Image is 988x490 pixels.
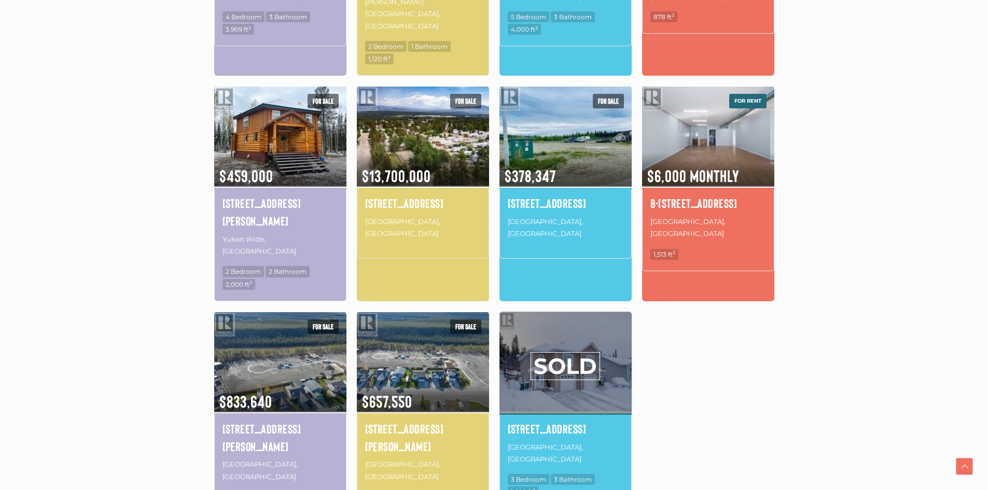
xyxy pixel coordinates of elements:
[222,194,338,229] a: [STREET_ADDRESS][PERSON_NAME]
[365,53,394,64] span: 1,120 ft
[593,94,624,108] span: For sale
[357,85,489,188] img: 986 RANGE ROAD, Whitehorse, Yukon
[508,440,623,467] p: [GEOGRAPHIC_DATA], [GEOGRAPHIC_DATA]
[214,310,346,413] img: 38 BERYL PLACE, Whitehorse, Yukon
[222,266,264,277] span: 2 Bedroom
[551,474,595,485] span: 3 Bathroom
[222,457,338,484] p: [GEOGRAPHIC_DATA], [GEOGRAPHIC_DATA]
[508,24,541,35] span: 4,000 ft
[365,194,481,212] a: [STREET_ADDRESS]
[249,279,252,285] sup: 2
[650,11,677,22] span: 878 ft
[214,378,346,412] span: $833,640
[365,457,481,484] p: [GEOGRAPHIC_DATA], [GEOGRAPHIC_DATA]
[222,279,255,290] span: 2,000 ft
[650,194,766,212] a: B-[STREET_ADDRESS]
[365,215,481,241] p: [GEOGRAPHIC_DATA], [GEOGRAPHIC_DATA]
[672,12,674,18] sup: 2
[535,25,538,31] sup: 2
[357,378,489,412] span: $657,550
[642,85,774,188] img: B-171 INDUSTRIAL ROAD, Whitehorse, Yukon
[650,215,766,241] p: [GEOGRAPHIC_DATA], [GEOGRAPHIC_DATA]
[222,232,338,259] p: Yukon Wide, [GEOGRAPHIC_DATA]
[222,420,338,455] a: [STREET_ADDRESS][PERSON_NAME]
[365,41,407,52] span: 2 Bedroom
[551,11,595,22] span: 3 Bathroom
[499,152,632,187] span: $378,347
[508,215,623,241] p: [GEOGRAPHIC_DATA], [GEOGRAPHIC_DATA]
[308,94,339,108] span: For sale
[531,352,600,380] span: SOLD
[248,25,251,31] sup: 2
[357,152,489,187] span: $13,700,000
[357,310,489,413] img: 22 BERYL PLACE, Whitehorse, Yukon
[673,249,675,255] sup: 2
[222,24,254,35] span: 3,909 ft
[508,194,623,212] a: [STREET_ADDRESS]
[214,85,346,188] img: 28198 ROBERT CAMPBELL HIGHWAY, Yukon Wide, Yukon
[388,54,391,60] sup: 2
[508,11,549,22] span: 5 Bedroom
[508,474,549,485] span: 3 Bedroom
[450,319,481,334] span: For sale
[499,85,632,188] img: 164 TLINGIT ROAD, Whitehorse, Yukon
[266,266,310,277] span: 2 Bathroom
[308,319,339,334] span: For sale
[266,11,310,22] span: 3 Bathroom
[365,420,481,455] a: [STREET_ADDRESS][PERSON_NAME]
[650,249,678,260] span: 1,513 ft
[729,94,767,108] span: For rent
[450,94,481,108] span: For sale
[408,41,451,52] span: 1 Bathroom
[214,152,346,187] span: $459,000
[642,152,774,187] span: $6,000 Monthly
[222,11,265,22] span: 4 Bedroom
[508,420,623,438] a: [STREET_ADDRESS]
